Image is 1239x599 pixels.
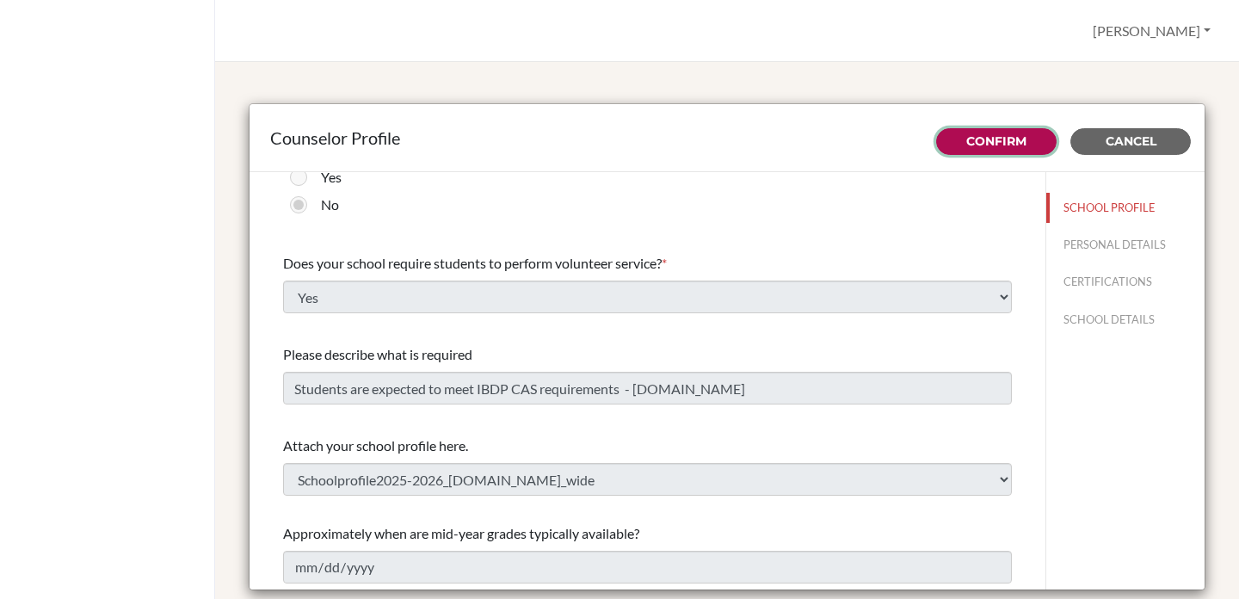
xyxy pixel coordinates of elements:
button: SCHOOL DETAILS [1046,305,1205,335]
span: Approximately when are mid-year grades typically available? [283,525,639,541]
button: [PERSON_NAME] [1085,15,1218,47]
span: Attach your school profile here. [283,437,468,454]
div: Counselor Profile [270,125,1184,151]
button: SCHOOL PROFILE [1046,193,1205,223]
button: CERTIFICATIONS [1046,267,1205,297]
label: Yes [321,167,342,188]
span: Does your school require students to perform volunteer service? [283,255,662,271]
span: Please describe what is required [283,346,472,362]
button: PERSONAL DETAILS [1046,230,1205,260]
label: No [321,195,339,215]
